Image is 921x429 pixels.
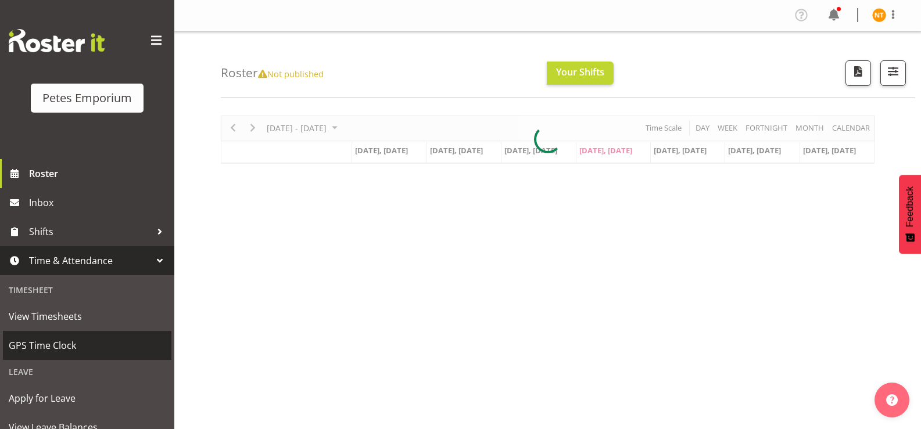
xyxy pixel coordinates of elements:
span: View Timesheets [9,308,166,325]
span: Inbox [29,194,169,211]
span: GPS Time Clock [9,337,166,354]
img: Rosterit website logo [9,29,105,52]
span: Shifts [29,223,151,240]
div: Leave [3,360,171,384]
button: Filter Shifts [880,60,906,86]
a: Apply for Leave [3,384,171,413]
h4: Roster [221,66,324,80]
a: View Timesheets [3,302,171,331]
span: Time & Attendance [29,252,151,269]
div: Timesheet [3,278,171,302]
img: nicole-thomson8388.jpg [872,8,886,22]
button: Your Shifts [547,62,614,85]
span: Your Shifts [556,66,604,78]
span: Apply for Leave [9,390,166,407]
div: Petes Emporium [42,89,132,107]
button: Feedback - Show survey [899,175,921,254]
span: Not published [258,68,324,80]
a: GPS Time Clock [3,331,171,360]
img: help-xxl-2.png [886,394,898,406]
span: Feedback [905,186,915,227]
span: Roster [29,165,169,182]
button: Download a PDF of the roster according to the set date range. [845,60,871,86]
